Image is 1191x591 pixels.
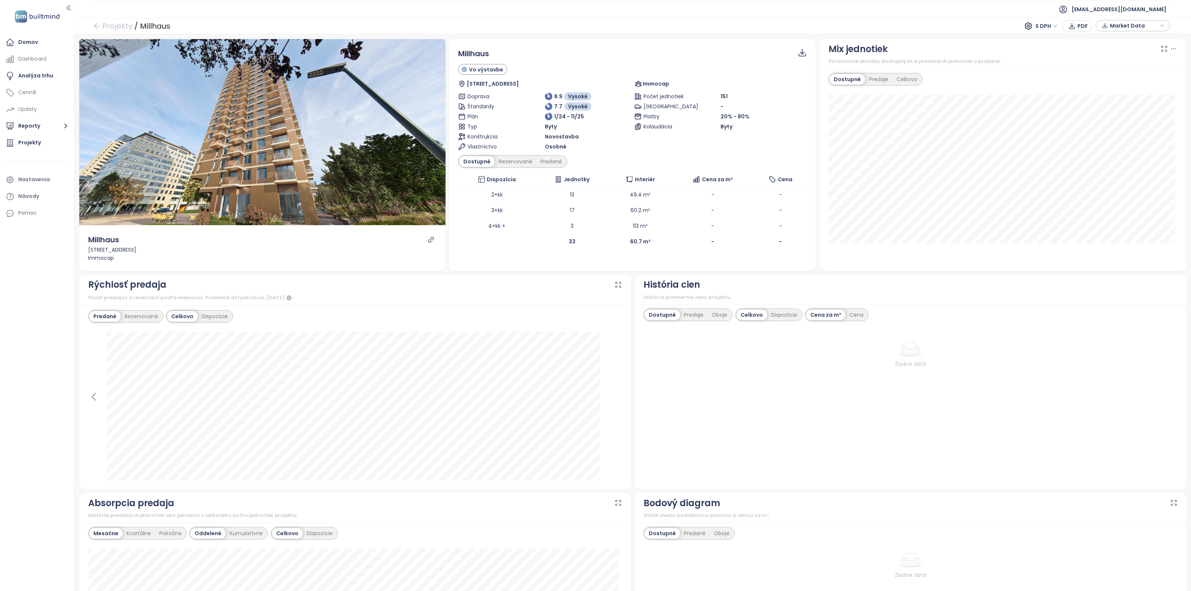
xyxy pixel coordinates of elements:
div: Millhaus [140,19,170,33]
div: Celkovo [167,311,198,322]
div: Rezervované [121,311,162,322]
div: Immocap [88,254,437,262]
span: - [779,207,782,214]
div: Návody [18,192,39,201]
div: Projekty [18,138,41,147]
span: [STREET_ADDRESS] [467,80,519,88]
td: 17 [536,202,609,218]
div: Kumulatívne [226,528,267,539]
span: - [711,191,714,198]
div: Mix jednotiek [828,42,888,56]
a: Analýza trhu [4,68,70,83]
div: Predané [89,311,121,322]
button: PDF [1062,20,1092,32]
div: Dispozície [303,528,337,539]
div: Celkovo [893,74,922,84]
span: Konštrukcia [467,132,511,141]
div: História cien [644,278,700,292]
span: - [711,222,714,230]
td: 3 [536,218,609,234]
span: PDF [1077,22,1088,30]
div: Polročne [155,528,186,539]
span: - [711,207,714,214]
div: Rezervované [495,156,536,167]
span: Dispozícia [487,175,516,183]
div: Nastavenia [18,175,50,184]
div: Oboje [708,310,731,320]
span: Štandardy [467,102,511,111]
div: Žiadne dáta [644,571,1178,579]
div: Dostupné [830,74,865,84]
span: Vo výstavbe [469,66,503,74]
div: Celkovo [737,310,767,320]
div: button [1100,20,1166,31]
td: 13 [536,187,609,202]
span: Immocap [643,80,669,88]
div: Absorpcia predaja [88,496,174,510]
span: Vysoké [568,102,588,111]
span: - [721,103,724,110]
div: Cena za m² [806,310,845,320]
div: Updaty [18,105,37,114]
span: Vysoké [568,92,588,100]
div: Analýza trhu [18,71,53,80]
div: Predané [680,528,710,539]
span: S DPH [1035,20,1058,32]
a: Návody [4,189,70,204]
span: Cena [778,175,792,183]
div: Predané [536,156,566,167]
div: Cenník [18,88,36,97]
b: - [711,238,714,245]
div: Pomoc [4,206,70,221]
img: logo [13,9,62,24]
div: Oddelené [191,528,226,539]
a: link [428,236,434,243]
span: Interiér [635,175,655,183]
div: Oboje [710,528,734,539]
div: Dashboard [18,54,47,64]
button: Reporty [4,119,70,134]
span: Vlastníctvo [467,143,511,151]
span: - [779,222,782,230]
div: Kvartálne [122,528,155,539]
span: Plán [467,112,511,121]
td: 4+kk + [458,218,536,234]
div: Pomoc [18,208,37,218]
span: [GEOGRAPHIC_DATA] [644,102,687,111]
span: Platby [644,112,687,121]
span: 8.9 [554,92,562,100]
div: Domov [18,38,38,47]
div: Dostupné [645,310,680,320]
td: 49.4 m² [609,187,671,202]
span: Osobné [545,143,566,151]
div: Predaje [680,310,708,320]
span: arrow-left [93,22,100,30]
span: Novostavba [545,132,579,141]
div: Predaje [865,74,893,84]
div: Dispozície [198,311,232,322]
a: Updaty [4,102,70,117]
span: Jednotky [564,175,590,183]
a: arrow-left Projekty [93,19,132,33]
div: História predaných jednotiek ako percento z celkového počtu jednotiek projektu. [88,512,622,519]
a: Projekty [4,135,70,150]
div: [STREET_ADDRESS] [88,246,437,254]
span: Byty [721,122,732,131]
span: [EMAIL_ADDRESS][DOMAIN_NAME] [1072,0,1166,18]
td: 2+kk [458,187,536,202]
span: Kolaudácia [644,122,687,131]
span: Cena za m² [702,175,733,183]
div: Millhaus [88,234,119,246]
b: 33 [569,238,575,245]
span: Byty [545,122,557,131]
div: / [134,19,138,33]
div: Žiadne dáta [665,360,1156,368]
a: Dashboard [4,52,70,67]
div: Dispozície [767,310,801,320]
td: 3+kk [458,202,536,218]
div: Cena [845,310,868,320]
span: Typ [467,122,511,131]
span: 20% - 80% [721,113,750,120]
div: Bodový diagram [644,496,720,510]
